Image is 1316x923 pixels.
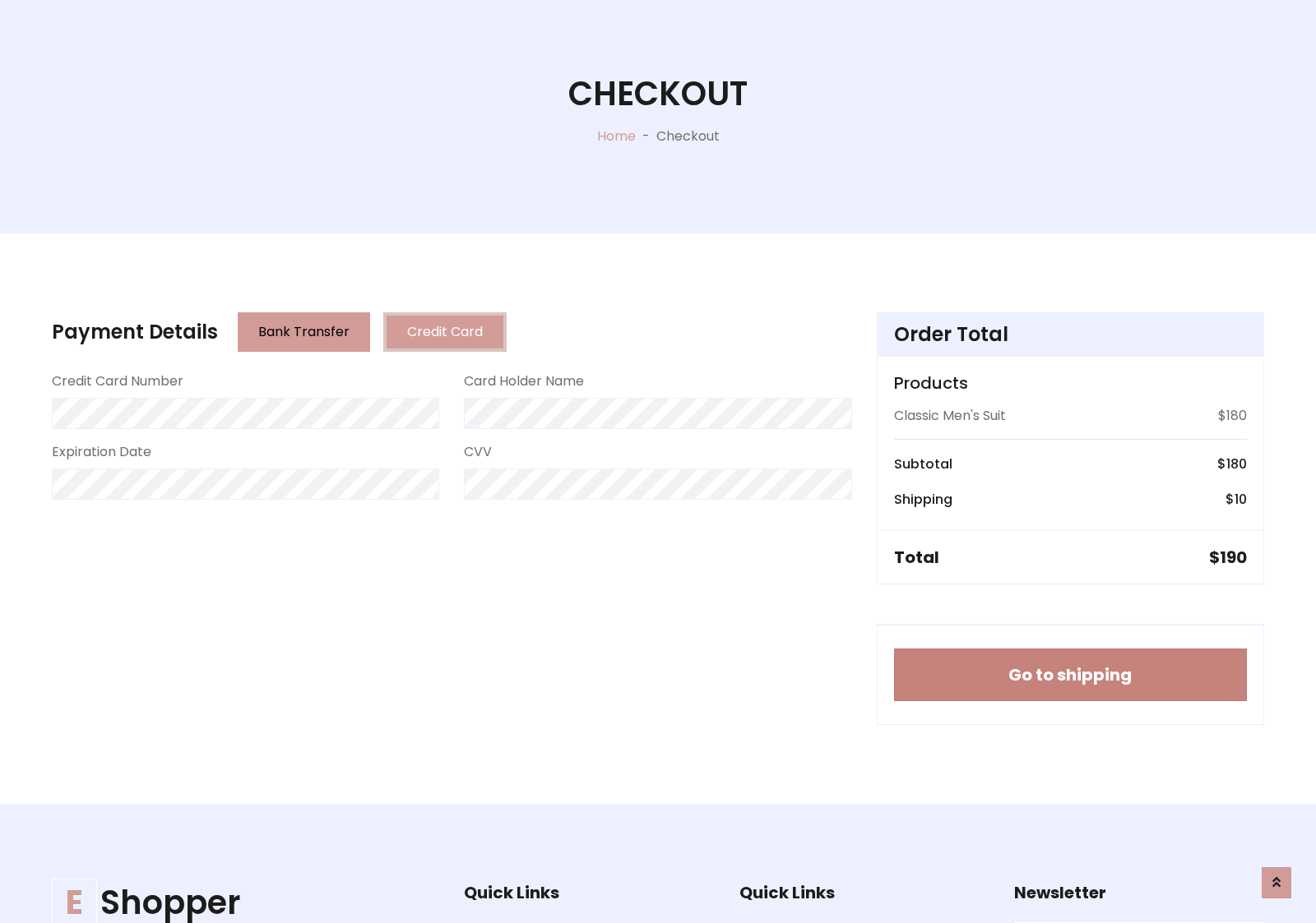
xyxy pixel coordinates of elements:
[597,127,636,145] a: Home
[52,372,183,391] label: Credit Card Number
[894,456,952,472] h6: Subtotal
[894,648,1247,701] button: Go to shipping
[52,883,412,922] h1: Shopper
[1226,491,1247,507] h6: $
[1217,456,1247,472] h6: $
[894,373,1247,393] h5: Products
[1220,546,1247,569] span: 190
[464,372,584,391] label: Card Holder Name
[894,323,1247,347] h4: Order Total
[656,127,720,146] p: Checkout
[52,321,218,344] h4: Payment Details
[894,406,1006,426] p: Classic Men's Suit
[1209,547,1247,567] h5: $
[238,312,370,352] button: Bank Transfer
[894,547,939,567] h5: Total
[464,442,492,462] label: CVV
[739,883,989,902] h5: Quick Links
[52,883,412,922] a: EShopper
[383,312,507,352] button: Credit Card
[894,491,952,507] h6: Shipping
[1014,883,1264,902] h5: Newsletter
[1235,490,1247,509] span: 10
[636,127,656,146] p: -
[1226,455,1247,473] span: 180
[464,883,714,902] h5: Quick Links
[1218,406,1247,426] p: $180
[52,442,151,462] label: Expiration Date
[568,74,748,113] h1: Checkout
